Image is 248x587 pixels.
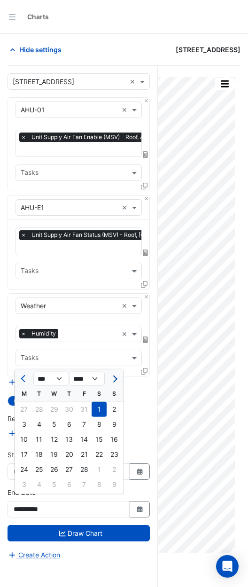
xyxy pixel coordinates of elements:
[16,432,31,447] div: 10
[92,447,107,462] div: Saturday, February 22, 2025
[92,462,107,477] div: 1
[16,386,31,401] div: M
[107,386,122,401] div: S
[77,417,92,432] div: 7
[8,487,36,497] label: End Date
[27,12,49,22] div: Charts
[62,402,77,417] div: 30
[77,462,92,477] div: Friday, February 28, 2025
[46,462,62,477] div: 26
[31,417,46,432] div: 4
[46,477,62,492] div: Wednesday, March 5, 2025
[77,432,92,447] div: 14
[77,477,92,492] div: 7
[16,447,31,462] div: Monday, February 17, 2025
[77,477,92,492] div: Friday, March 7, 2025
[77,447,92,462] div: Friday, February 21, 2025
[16,432,31,447] div: Monday, February 10, 2025
[62,386,77,401] div: T
[18,371,30,386] button: Previous month
[46,432,62,447] div: Wednesday, February 12, 2025
[77,462,92,477] div: 28
[141,336,150,344] span: Choose Function
[46,477,62,492] div: 5
[31,432,46,447] div: 11
[29,133,164,142] span: Unit Supply Air Fan Enable (MSV) - Roof, AHU-01
[92,432,107,447] div: 15
[107,462,122,477] div: 2
[31,402,46,417] div: Tuesday, January 28, 2025
[92,447,107,462] div: 22
[16,477,31,492] div: 3
[136,505,144,513] fa-icon: Select Date
[92,402,107,417] div: 1
[31,432,46,447] div: Tuesday, February 11, 2025
[62,417,77,432] div: 6
[141,280,147,288] span: Clone Favourites and Tasks from this Equipment to other Equipment
[77,432,92,447] div: Friday, February 14, 2025
[31,402,46,417] div: 28
[141,367,147,375] span: Clone Favourites and Tasks from this Equipment to other Equipment
[141,150,150,158] span: Choose Function
[31,462,46,477] div: 25
[62,447,77,462] div: 20
[19,133,28,142] span: ×
[92,417,107,432] div: Saturday, February 8, 2025
[46,417,62,432] div: 5
[62,447,77,462] div: Thursday, February 20, 2025
[215,78,234,90] button: More Options
[122,203,130,212] span: Clear
[77,386,92,401] div: F
[92,432,107,447] div: Saturday, February 15, 2025
[62,402,77,417] div: Thursday, January 30, 2025
[92,462,107,477] div: Saturday, March 1, 2025
[31,477,46,492] div: Tuesday, March 4, 2025
[31,447,46,462] div: Tuesday, February 18, 2025
[29,329,58,338] span: Humidity
[31,386,46,401] div: T
[46,402,62,417] div: 29
[62,462,77,477] div: 27
[107,417,122,432] div: Sunday, February 9, 2025
[122,329,130,339] span: Clear
[107,402,122,417] div: Sunday, February 2, 2025
[46,462,62,477] div: Wednesday, February 26, 2025
[107,447,122,462] div: 23
[19,329,28,338] span: ×
[46,432,62,447] div: 12
[107,432,122,447] div: 16
[77,417,92,432] div: Friday, February 7, 2025
[92,402,107,417] div: Saturday, February 1, 2025
[16,447,31,462] div: 17
[8,428,77,438] button: Add Reference Line
[107,432,122,447] div: Sunday, February 16, 2025
[62,477,77,492] div: Thursday, March 6, 2025
[16,417,31,432] div: Monday, February 3, 2025
[77,402,92,417] div: 31
[46,386,62,401] div: W
[16,417,31,432] div: 3
[33,372,69,386] select: Select month
[8,525,150,541] button: Draw Chart
[62,477,77,492] div: 6
[107,402,122,417] div: 2
[122,105,130,115] span: Clear
[107,477,122,492] div: Sunday, March 9, 2025
[143,98,149,104] button: Close
[143,294,149,300] button: Close
[16,462,31,477] div: 24
[19,352,39,365] div: Tasks
[8,376,64,387] button: Add Equipment
[19,167,39,180] div: Tasks
[8,450,39,460] label: Start Date
[46,402,62,417] div: Wednesday, January 29, 2025
[46,447,62,462] div: Wednesday, February 19, 2025
[62,432,77,447] div: 13
[62,432,77,447] div: Thursday, February 13, 2025
[8,549,61,560] button: Create Action
[77,402,92,417] div: Friday, January 31, 2025
[108,371,120,386] button: Next month
[31,447,46,462] div: 18
[19,230,28,240] span: ×
[77,447,92,462] div: 21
